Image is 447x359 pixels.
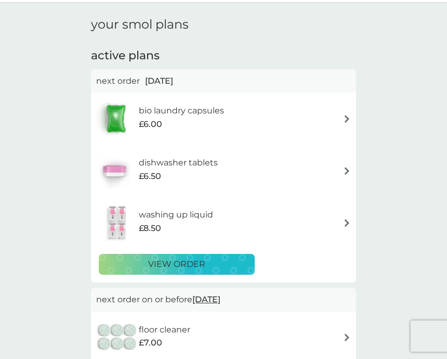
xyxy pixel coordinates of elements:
h6: floor cleaner [139,323,190,337]
span: [DATE] [192,289,220,310]
img: washing up liquid [96,204,139,241]
img: arrow right [343,334,351,341]
span: [DATE] [145,74,173,88]
img: arrow right [343,167,351,175]
img: dishwasher tablets [96,152,133,189]
p: view order [148,258,205,271]
img: arrow right [343,115,351,123]
span: £6.50 [139,170,161,183]
h6: dishwasher tablets [139,156,218,170]
p: next order on or before [96,293,351,306]
span: £8.50 [139,222,161,235]
h1: your smol plans [91,17,356,32]
img: floor cleaner [96,319,139,356]
h6: bio laundry capsules [139,104,224,118]
h6: washing up liquid [139,208,213,222]
img: bio laundry capsules [96,100,136,137]
span: £6.00 [139,118,162,131]
h2: active plans [91,48,356,64]
img: arrow right [343,219,351,227]
button: view order [99,254,255,275]
p: next order [96,74,140,88]
span: £7.00 [139,336,162,350]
